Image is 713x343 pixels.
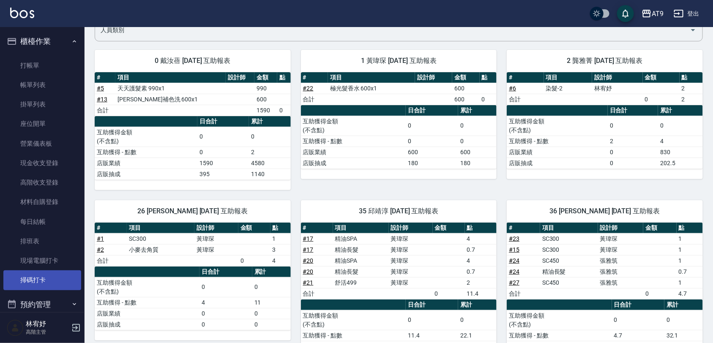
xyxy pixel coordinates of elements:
[197,116,249,127] th: 日合計
[507,72,703,105] table: a dense table
[10,8,34,18] img: Logo
[507,330,612,341] td: 互助獲得 - 點數
[26,320,69,328] h5: 林宥妤
[115,83,226,94] td: 天天護髮素 990x1
[643,288,677,299] td: 0
[95,158,197,169] td: 店販業績
[333,277,389,288] td: 舒活499
[598,277,644,288] td: 張雅筑
[677,288,703,299] td: 4.7
[658,147,703,158] td: 830
[3,294,81,316] button: 預約管理
[389,255,433,266] td: 黃瑋琛
[652,8,664,19] div: AT9
[277,105,290,116] td: 0
[95,105,115,116] td: 合計
[303,235,314,242] a: #17
[612,310,664,330] td: 0
[303,246,314,253] a: #17
[249,147,290,158] td: 2
[95,223,291,267] table: a dense table
[95,72,115,83] th: #
[544,72,593,83] th: 項目
[592,72,642,83] th: 設計師
[598,255,644,266] td: 張雅筑
[249,127,290,147] td: 0
[3,95,81,114] a: 掛單列表
[249,116,290,127] th: 累計
[3,212,81,231] a: 每日結帳
[7,319,24,336] img: Person
[509,235,519,242] a: #23
[677,266,703,277] td: 0.7
[105,207,281,215] span: 26 [PERSON_NAME] [DATE] 互助報表
[507,223,703,299] table: a dense table
[252,267,291,278] th: 累計
[328,72,415,83] th: 項目
[406,330,458,341] td: 11.4
[3,192,81,212] a: 材料自購登錄
[3,251,81,270] a: 現場電腦打卡
[3,56,81,75] a: 打帳單
[238,223,270,234] th: 金額
[197,127,249,147] td: 0
[509,268,519,275] a: #24
[433,223,465,234] th: 金額
[3,270,81,290] a: 掃碼打卡
[301,94,328,105] td: 合計
[98,23,686,38] input: 人員名稱
[301,72,497,105] table: a dense table
[677,223,703,234] th: 點
[95,169,197,180] td: 店販抽成
[458,310,497,330] td: 0
[608,105,658,116] th: 日合計
[658,136,703,147] td: 4
[465,277,497,288] td: 2
[311,57,487,65] span: 1 黃瑋琛 [DATE] 互助報表
[301,116,406,136] td: 互助獲得金額 (不含點)
[389,223,433,234] th: 設計師
[677,244,703,255] td: 1
[658,158,703,169] td: 202.5
[95,72,291,116] table: a dense table
[226,72,254,83] th: 設計師
[301,136,406,147] td: 互助獲得 - 點數
[540,223,598,234] th: 項目
[452,72,479,83] th: 金額
[270,244,291,255] td: 3
[3,173,81,192] a: 高階收支登錄
[670,6,703,22] button: 登出
[301,223,333,234] th: #
[3,75,81,95] a: 帳單列表
[194,233,238,244] td: 黃瑋琛
[509,279,519,286] a: #27
[199,308,252,319] td: 0
[333,266,389,277] td: 精油長髮
[95,255,127,266] td: 合計
[95,308,199,319] td: 店販業績
[301,223,497,299] table: a dense table
[458,158,497,169] td: 180
[389,277,433,288] td: 黃瑋琛
[199,319,252,330] td: 0
[254,105,278,116] td: 1590
[95,116,291,180] table: a dense table
[677,277,703,288] td: 1
[249,158,290,169] td: 4580
[680,94,703,105] td: 2
[406,158,458,169] td: 180
[517,57,693,65] span: 2 龔雅菁 [DATE] 互助報表
[95,267,291,330] table: a dense table
[677,255,703,266] td: 1
[303,257,314,264] a: #20
[97,235,104,242] a: #1
[612,299,664,310] th: 日合計
[664,310,703,330] td: 0
[643,94,680,105] td: 0
[127,233,194,244] td: SC300
[270,233,291,244] td: 1
[301,330,406,341] td: 互助獲得 - 點數
[480,94,497,105] td: 0
[115,72,226,83] th: 項目
[252,319,291,330] td: 0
